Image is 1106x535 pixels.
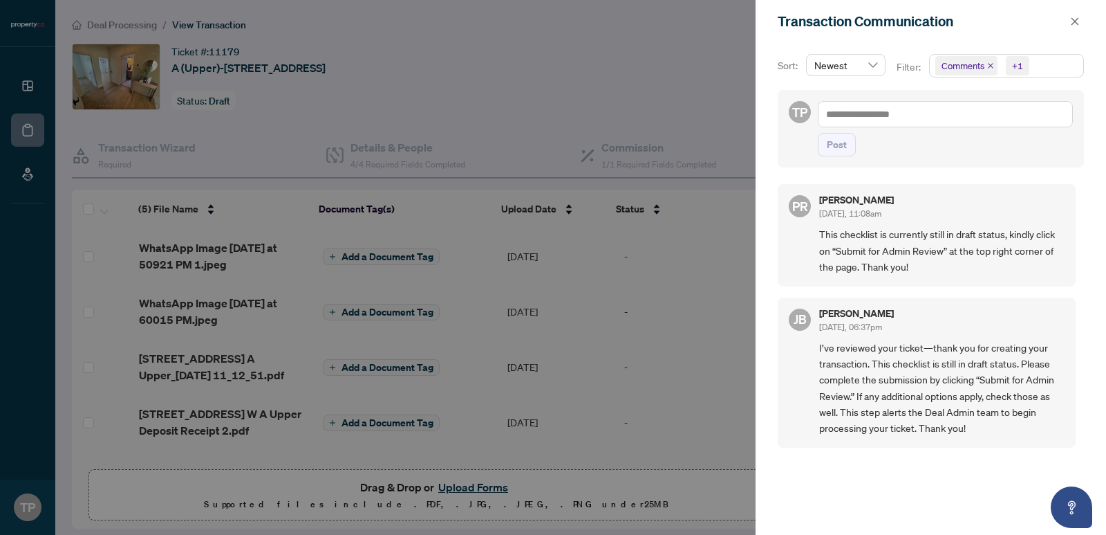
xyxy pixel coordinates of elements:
p: Filter: [897,60,923,75]
h5: [PERSON_NAME] [819,309,894,318]
button: Open asap [1051,487,1092,528]
p: Sort: [778,58,800,73]
div: Transaction Communication [778,11,1066,32]
span: Newest [814,55,877,75]
span: close [987,62,994,69]
span: JB [794,309,807,329]
div: +1 [1012,59,1023,73]
button: Post [818,133,856,156]
span: PR [792,197,808,216]
span: Comments [935,56,997,75]
span: close [1070,17,1080,26]
span: [DATE], 11:08am [819,208,881,219]
span: This checklist is currently still in draft status, kindly click on “Submit for Admin Review” at t... [819,226,1065,275]
span: TP [792,102,807,122]
h5: [PERSON_NAME] [819,195,894,205]
span: Comments [941,59,984,73]
span: [DATE], 06:37pm [819,322,882,332]
span: I’ve reviewed your ticket—thank you for creating your transaction. This checklist is still in dra... [819,340,1065,437]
